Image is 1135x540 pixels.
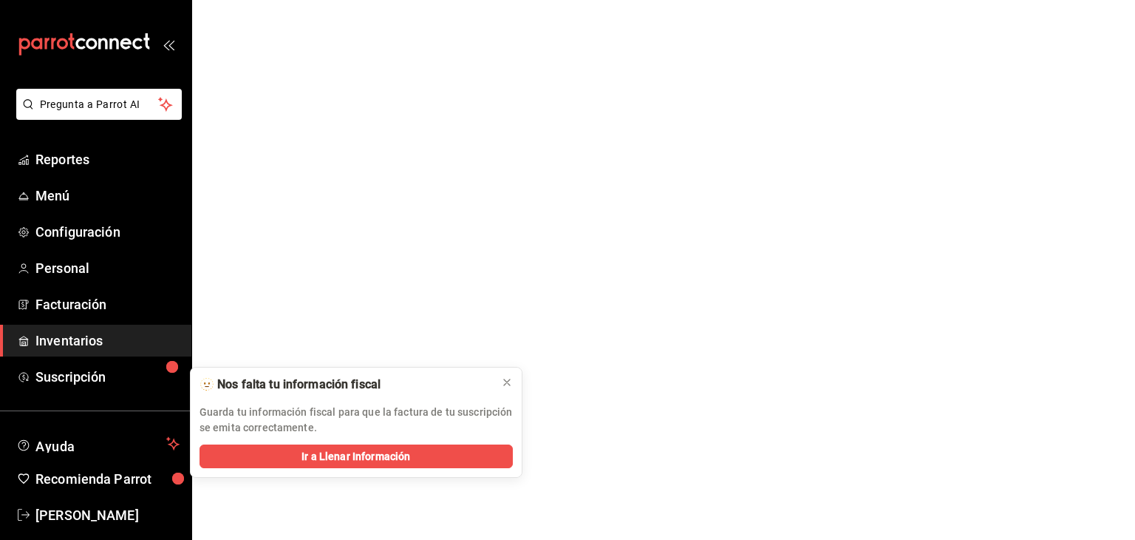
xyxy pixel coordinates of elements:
[16,89,182,120] button: Pregunta a Parrot AI
[35,505,180,525] span: [PERSON_NAME]
[35,367,180,387] span: Suscripción
[35,435,160,453] span: Ayuda
[35,258,180,278] span: Personal
[200,377,489,393] div: 🫥 Nos falta tu información fiscal
[35,469,180,489] span: Recomienda Parrot
[10,107,182,123] a: Pregunta a Parrot AI
[301,449,410,465] span: Ir a Llenar Información
[35,294,180,314] span: Facturación
[35,331,180,351] span: Inventarios
[40,97,159,112] span: Pregunta a Parrot AI
[200,445,513,468] button: Ir a Llenar Información
[35,222,180,242] span: Configuración
[35,149,180,169] span: Reportes
[35,186,180,206] span: Menú
[163,38,174,50] button: open_drawer_menu
[200,405,513,436] p: Guarda tu información fiscal para que la factura de tu suscripción se emita correctamente.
